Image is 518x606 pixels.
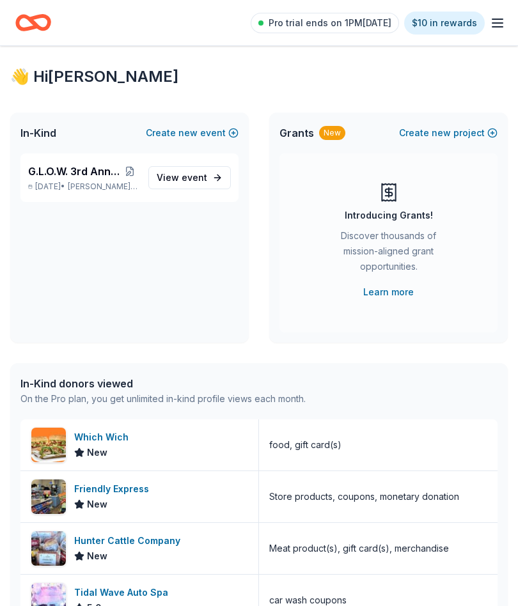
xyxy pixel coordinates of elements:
[269,541,449,556] div: Meat product(s), gift card(s), merchandise
[68,182,138,192] span: [PERSON_NAME], [GEOGRAPHIC_DATA]
[87,548,107,564] span: New
[331,228,446,279] div: Discover thousands of mission-aligned grant opportunities.
[269,437,341,453] div: food, gift card(s)
[432,125,451,141] span: new
[279,125,314,141] span: Grants
[319,126,345,140] div: New
[31,428,66,462] img: Image for Which Wich
[74,585,173,600] div: Tidal Wave Auto Spa
[399,125,498,141] button: Createnewproject
[20,125,56,141] span: In-Kind
[31,531,66,566] img: Image for Hunter Cattle Company
[345,208,433,223] div: Introducing Grants!
[87,445,107,460] span: New
[10,66,508,87] div: 👋 Hi [PERSON_NAME]
[74,481,154,497] div: Friendly Express
[178,125,198,141] span: new
[157,170,207,185] span: View
[74,533,185,548] div: Hunter Cattle Company
[15,8,51,38] a: Home
[404,12,485,35] a: $10 in rewards
[251,13,399,33] a: Pro trial ends on 1PM[DATE]
[363,284,414,300] a: Learn more
[20,376,306,391] div: In-Kind donors viewed
[74,430,134,445] div: Which Wich
[28,182,138,192] p: [DATE] •
[269,489,459,504] div: Store products, coupons, monetary donation
[31,479,66,514] img: Image for Friendly Express
[28,164,121,179] span: G.L.O.W. 3rd Annual Auction
[20,391,306,407] div: On the Pro plan, you get unlimited in-kind profile views each month.
[182,172,207,183] span: event
[269,15,391,31] span: Pro trial ends on 1PM[DATE]
[87,497,107,512] span: New
[146,125,239,141] button: Createnewevent
[148,166,231,189] a: View event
